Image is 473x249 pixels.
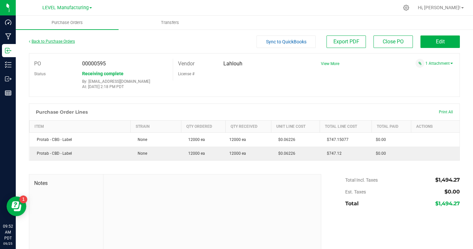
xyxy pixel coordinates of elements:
[266,39,306,44] span: Sync to QuickBooks
[134,151,147,156] span: None
[229,150,246,156] span: 12000 ea
[30,121,131,133] th: Item
[320,121,372,133] th: Total Line Cost
[372,133,411,147] td: $0.00
[5,47,11,54] inline-svg: Inbound
[372,147,411,160] td: $0.00
[333,38,359,45] span: Export PDF
[185,151,205,156] span: 12000 ea
[345,189,366,194] span: Est. Taxes
[275,151,295,156] span: $0.06226
[178,69,194,79] label: License #
[5,76,11,82] inline-svg: Outbound
[223,60,242,67] span: Lahlouh
[229,137,246,143] span: 12000 ea
[3,241,13,246] p: 09/25
[373,35,413,48] button: Close PO
[181,121,225,133] th: Qty Ordered
[119,16,221,30] a: Transfers
[34,59,41,69] label: PO
[34,179,98,187] span: Notes
[324,137,349,142] span: $747.15077
[5,90,11,96] inline-svg: Reports
[34,137,127,143] div: Protab - CBG - Label
[411,121,460,133] th: Actions
[5,19,11,26] inline-svg: Dashboard
[82,60,106,67] span: 00000595
[134,137,147,142] span: None
[372,121,411,133] th: Total Paid
[435,200,460,207] span: $1,494.27
[82,71,124,76] span: Receiving complete
[3,223,13,241] p: 09:52 AM PDT
[345,200,359,207] span: Total
[402,5,410,11] div: Manage settings
[5,33,11,40] inline-svg: Manufacturing
[271,121,320,133] th: Unit Line Cost
[42,5,89,11] span: LEVEL Manufacturing
[152,20,188,26] span: Transfers
[16,16,119,30] a: Purchase Orders
[383,38,404,45] span: Close PO
[19,195,27,203] iframe: Resource center unread badge
[435,177,460,183] span: $1,494.27
[225,121,271,133] th: Qty Received
[345,177,378,183] span: Total Incl. Taxes
[34,150,127,156] div: Protab - CBD - Label
[82,79,168,84] p: By: [EMAIL_ADDRESS][DOMAIN_NAME]
[185,137,205,142] span: 12000 ea
[275,137,295,142] span: $0.06226
[36,109,88,115] h1: Purchase Order Lines
[5,61,11,68] inline-svg: Inventory
[416,59,424,68] span: Attach a document
[425,61,453,66] a: 1 Attachment
[43,20,92,26] span: Purchase Orders
[439,110,453,114] span: Print All
[418,5,461,10] span: Hi, [PERSON_NAME]!
[7,196,26,216] iframe: Resource center
[420,35,460,48] button: Edit
[82,84,168,89] p: At: [DATE] 2:18 PM PDT
[436,38,445,45] span: Edit
[34,69,46,79] label: Status
[130,121,181,133] th: Strain
[324,151,342,156] span: $747.12
[321,61,339,66] a: View More
[327,35,366,48] button: Export PDF
[444,189,460,195] span: $0.00
[178,59,194,69] label: Vendor
[257,35,316,48] button: Sync to QuickBooks
[29,39,75,44] a: Back to Purchase Orders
